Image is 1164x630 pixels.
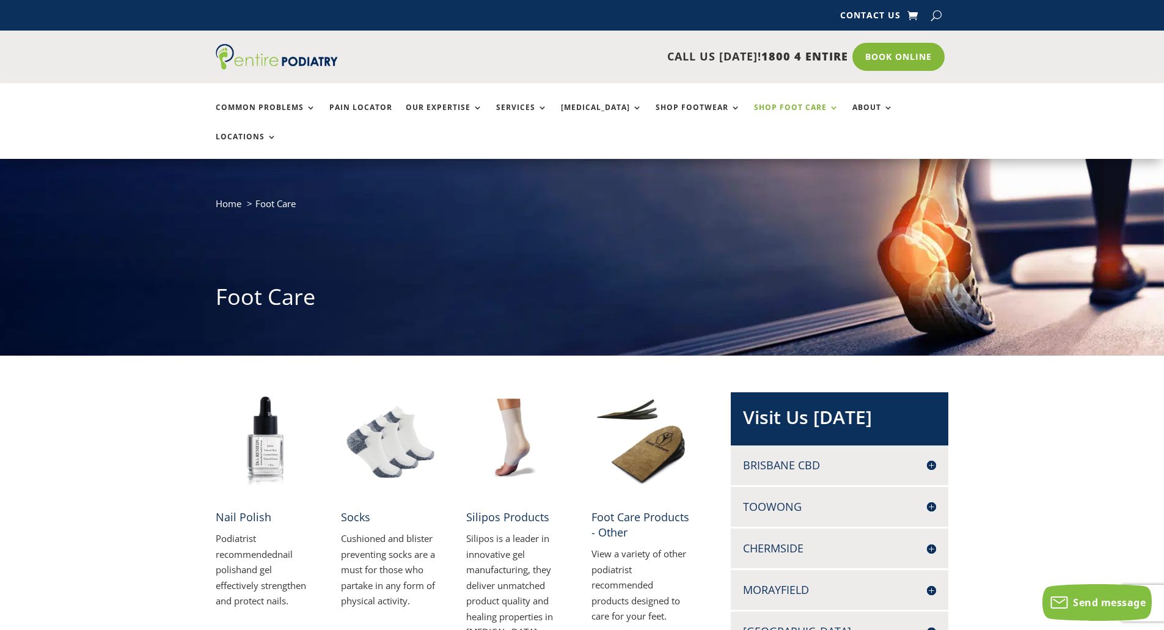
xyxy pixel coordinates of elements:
p: CALL US [DATE]! [385,49,848,65]
p: Cushioned and blister preventing socks are a must for those who partake in any form of physical a... [341,531,440,609]
a: Home [216,197,241,210]
span: Send message [1073,596,1146,609]
a: Our Expertise [406,103,483,130]
a: Locations [216,133,277,159]
a: Entire Podiatry [216,60,338,72]
a: Nail Polish [216,510,271,524]
button: Send message [1042,584,1152,621]
h4: Chermside [743,541,936,556]
a: Socks [341,510,370,524]
h4: Toowong [743,499,936,515]
a: Contact Us [840,11,901,24]
img: thorlo running socks [341,392,440,491]
img: logo (1) [216,44,338,70]
h4: Morayfield [743,582,936,598]
a: Common Problems [216,103,316,130]
span: 1800 4 ENTIRE [761,49,848,64]
nav: breadcrumb [216,196,949,221]
img: latex heel protector [466,392,565,491]
a: Shop Foot Care [754,103,839,130]
a: Silipos Products [466,510,549,524]
p: View a variety of other podiatrist recommended products designed to care for your feet. [591,546,690,625]
span: Foot Care [255,197,296,210]
h4: Brisbane CBD [743,458,936,473]
a: Foot Care Products - Other [591,510,689,540]
a: Services [496,103,547,130]
a: Book Online [852,43,945,71]
p: Podiatrist recommended and gel effectively strengthen and protect nails. [216,531,315,609]
a: [MEDICAL_DATA] [561,103,642,130]
a: Shop Footwear [656,103,741,130]
img: heel lift [591,392,690,491]
a: About [852,103,893,130]
h1: Foot Care [216,282,949,318]
a: Pain Locator [329,103,392,130]
h2: Visit Us [DATE] [743,405,936,436]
